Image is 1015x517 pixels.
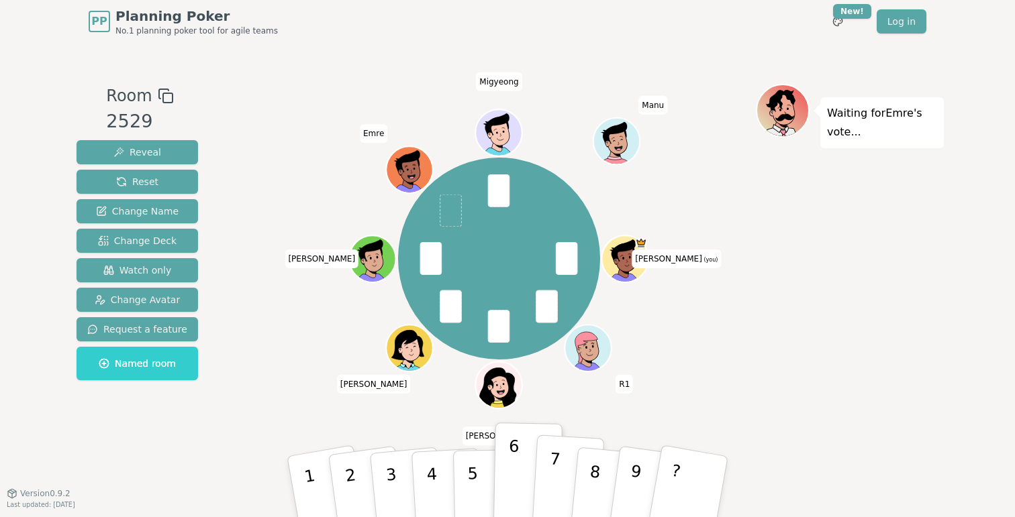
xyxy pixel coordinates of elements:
button: Reset [77,170,198,194]
p: 6 [507,437,519,509]
span: Request a feature [87,323,187,336]
button: Request a feature [77,317,198,341]
span: Room [106,84,152,108]
button: Change Deck [77,229,198,253]
button: Change Avatar [77,288,198,312]
span: (you) [702,257,718,263]
span: Change Deck [98,234,177,247]
div: 2529 [106,108,173,135]
span: Click to change your name [638,95,667,114]
button: Version0.9.2 [7,488,70,499]
span: Planning Poker [115,7,278,25]
span: Click to change your name [285,249,358,268]
span: PP [91,13,107,30]
button: Watch only [77,258,198,282]
div: New! [833,4,871,19]
span: Click to change your name [337,374,411,393]
button: Click to change your avatar [603,237,647,280]
span: Version 0.9.2 [20,488,70,499]
span: Click to change your name [476,72,522,91]
a: Log in [877,9,926,34]
span: David is the host [636,237,647,248]
span: Named room [99,357,176,370]
span: Click to change your name [360,124,387,143]
a: PPPlanning PokerNo.1 planning poker tool for agile teams [89,7,278,36]
span: Last updated: [DATE] [7,501,75,508]
span: Click to change your name [616,374,633,393]
span: Reset [116,175,158,188]
p: Waiting for Emre 's vote... [827,104,937,141]
span: Watch only [103,264,172,277]
span: Reveal [113,146,161,159]
button: New! [826,9,850,34]
span: Click to change your name [632,249,721,268]
span: Click to change your name [463,426,536,445]
span: Change Name [96,205,179,218]
button: Named room [77,347,198,380]
button: Change Name [77,199,198,223]
span: No.1 planning poker tool for agile teams [115,25,278,36]
span: Change Avatar [95,293,181,306]
button: Reveal [77,140,198,164]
